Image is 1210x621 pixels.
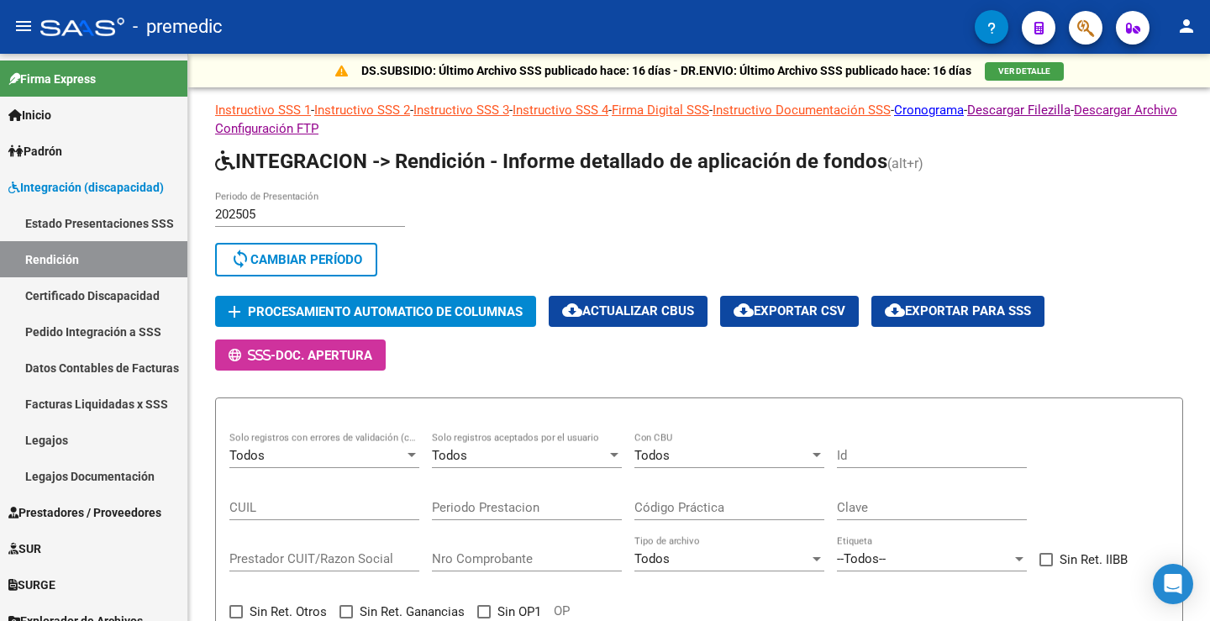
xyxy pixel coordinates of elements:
[230,252,362,267] span: Cambiar Período
[1176,16,1197,36] mat-icon: person
[215,243,377,276] button: Cambiar Período
[887,155,923,171] span: (alt+r)
[998,66,1050,76] span: VER DETALLE
[894,103,964,118] a: Cronograma
[276,348,372,363] span: Doc. Apertura
[224,302,245,322] mat-icon: add
[229,348,276,363] span: -
[230,249,250,269] mat-icon: sync
[734,300,754,320] mat-icon: cloud_download
[215,150,887,173] span: INTEGRACION -> Rendición - Informe detallado de aplicación de fondos
[215,296,536,327] button: Procesamiento automatico de columnas
[885,300,905,320] mat-icon: cloud_download
[248,304,523,319] span: Procesamiento automatico de columnas
[1060,550,1128,570] span: Sin Ret. IIBB
[8,539,41,558] span: SUR
[967,103,1071,118] a: Descargar Filezilla
[562,300,582,320] mat-icon: cloud_download
[734,303,845,318] span: Exportar CSV
[837,551,886,566] span: --Todos--
[513,103,608,118] a: Instructivo SSS 4
[871,296,1044,327] button: Exportar para SSS
[8,503,161,522] span: Prestadores / Proveedores
[8,142,62,161] span: Padrón
[314,103,410,118] a: Instructivo SSS 2
[985,62,1064,81] button: VER DETALLE
[432,448,467,463] span: Todos
[215,339,386,371] button: -Doc. Apertura
[229,448,265,463] span: Todos
[1153,564,1193,604] div: Open Intercom Messenger
[13,16,34,36] mat-icon: menu
[885,303,1031,318] span: Exportar para SSS
[215,103,311,118] a: Instructivo SSS 1
[8,576,55,594] span: SURGE
[549,296,708,327] button: Actualizar CBUs
[8,70,96,88] span: Firma Express
[612,103,709,118] a: Firma Digital SSS
[720,296,859,327] button: Exportar CSV
[562,303,694,318] span: Actualizar CBUs
[8,178,164,197] span: Integración (discapacidad)
[634,551,670,566] span: Todos
[413,103,509,118] a: Instructivo SSS 3
[8,106,51,124] span: Inicio
[361,61,971,80] p: DS.SUBSIDIO: Último Archivo SSS publicado hace: 16 días - DR.ENVIO: Último Archivo SSS publicado ...
[713,103,891,118] a: Instructivo Documentación SSS
[133,8,223,45] span: - premedic
[634,448,670,463] span: Todos
[215,101,1183,138] p: - - - - - - - -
